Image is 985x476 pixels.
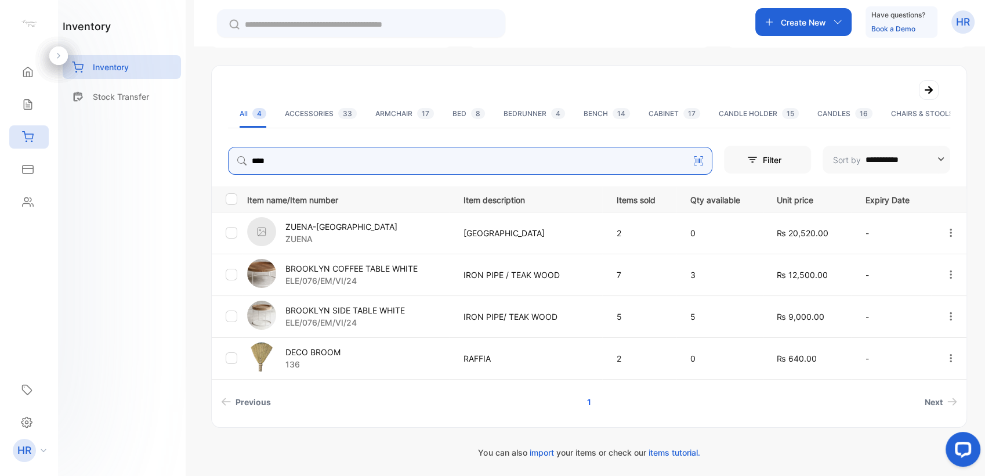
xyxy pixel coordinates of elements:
[285,233,397,245] p: ZUENA
[956,15,970,30] p: HR
[285,316,405,329] p: ELE/076/EM/VI/24
[817,109,872,119] div: CANDLES
[285,262,418,275] p: BROOKLYN COFFEE TABLE WHITE
[504,109,565,119] div: BEDRUNNER
[648,448,700,457] span: items tutorial.
[216,391,276,413] a: Previous page
[683,108,700,119] span: 17
[584,109,630,119] div: BENCH
[616,352,666,365] p: 2
[63,85,181,109] a: Stock Transfer
[616,269,666,281] p: 7
[866,311,922,323] p: -
[777,228,828,238] span: ₨ 20,520.00
[777,312,824,322] span: ₨ 9,000.00
[951,8,975,36] button: HR
[690,311,754,323] p: 5
[573,391,605,413] a: Page 1 is your current page
[755,8,852,36] button: Create New
[463,269,593,281] p: IRON PIPE / TEAK WOOD
[871,24,915,33] a: Book a Demo
[247,301,276,330] img: item
[20,15,38,33] img: logo
[17,443,31,458] p: HR
[236,396,271,408] span: Previous
[616,227,666,239] p: 2
[63,19,111,34] h1: inventory
[285,358,341,370] p: 136
[247,259,276,288] img: item
[936,427,985,476] iframe: LiveChat chat widget
[871,9,925,21] p: Have questions?
[833,154,861,166] p: Sort by
[452,109,485,119] div: BED
[463,311,593,323] p: IRON PIPE/ TEAK WOOD
[690,192,754,206] p: Qty available
[855,108,872,119] span: 16
[252,108,266,119] span: 4
[375,109,434,119] div: ARMCHAIR
[417,108,434,119] span: 17
[285,304,405,316] p: BROOKLYN SIDE TABLE WHITE
[211,446,967,459] p: You can also your items or check our
[777,270,828,280] span: ₨ 12,500.00
[93,61,129,73] p: Inventory
[247,192,449,206] p: Item name/Item number
[247,342,276,372] img: item
[551,108,565,119] span: 4
[782,108,799,119] span: 15
[823,146,950,174] button: Sort by
[866,269,922,281] p: -
[285,275,418,287] p: ELE/076/EM/VI/24
[920,391,962,413] a: Next page
[616,311,666,323] p: 5
[781,16,826,28] p: Create New
[463,227,593,239] p: [GEOGRAPHIC_DATA]
[463,192,593,206] p: Item description
[891,109,976,119] div: CHAIRS & STOOLS
[719,109,799,119] div: CANDLE HOLDER
[690,227,754,239] p: 0
[866,227,922,239] p: -
[866,352,922,365] p: -
[93,91,149,103] p: Stock Transfer
[616,192,666,206] p: Items sold
[777,192,842,206] p: Unit price
[285,221,397,233] p: ZUENA-[GEOGRAPHIC_DATA]
[777,354,817,363] span: ₨ 640.00
[463,352,593,365] p: RAFFIA
[285,109,357,119] div: ACCESSORIES
[247,217,276,246] img: item
[529,448,553,457] span: import
[690,352,754,365] p: 0
[649,109,700,119] div: CABINET
[212,391,966,413] ul: Pagination
[866,192,922,206] p: Expiry Date
[613,108,630,119] span: 14
[240,109,266,119] div: All
[471,108,485,119] span: 8
[925,396,943,408] span: Next
[338,108,357,119] span: 33
[63,55,181,79] a: Inventory
[285,346,341,358] p: DECO BROOM
[690,269,754,281] p: 3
